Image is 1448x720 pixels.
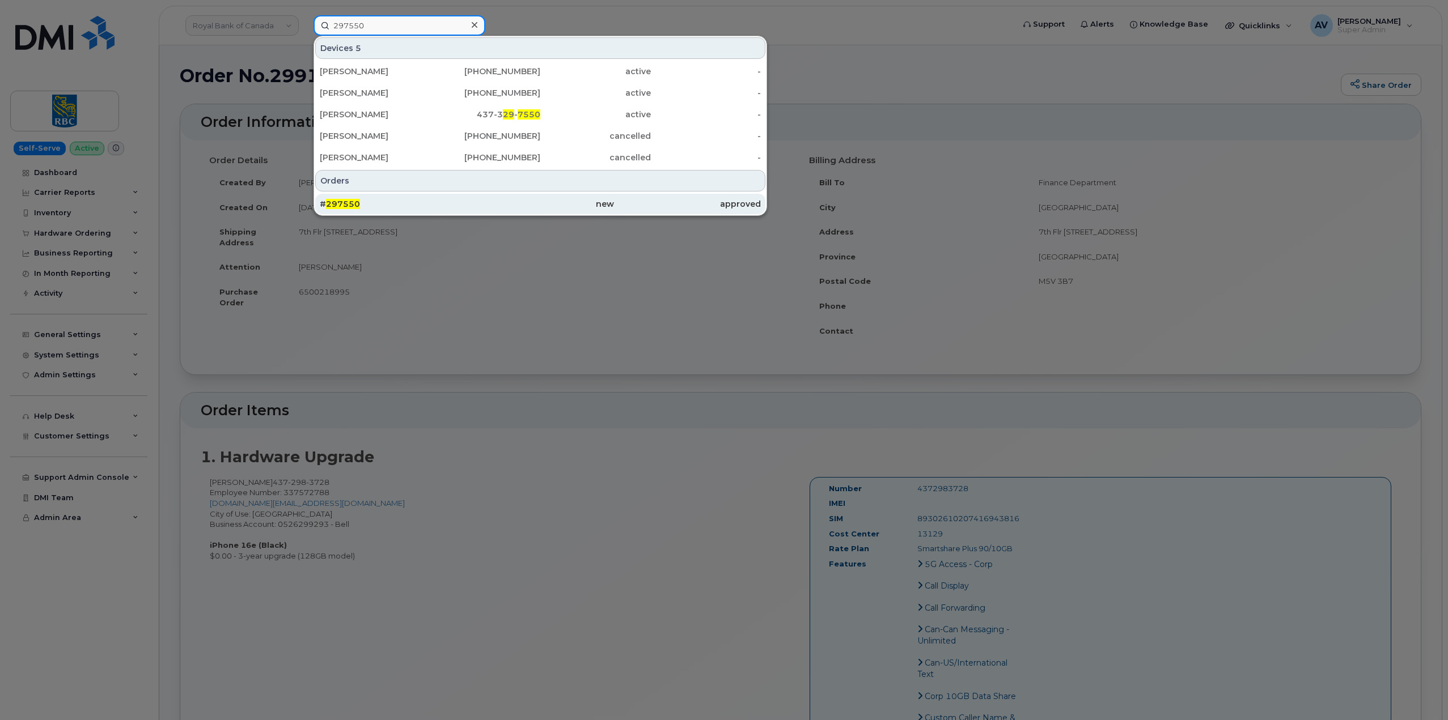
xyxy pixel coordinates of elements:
span: 297550 [326,199,360,209]
div: # [320,198,467,210]
div: [PHONE_NUMBER] [430,130,541,142]
div: active [540,87,651,99]
a: [PERSON_NAME]437-329-7550active- [315,104,765,125]
div: approved [614,198,761,210]
div: [PERSON_NAME] [320,87,430,99]
div: [PHONE_NUMBER] [430,87,541,99]
div: - [651,109,761,120]
span: 7550 [518,109,540,120]
div: [PHONE_NUMBER] [430,66,541,77]
span: 29 [503,109,514,120]
div: 437-3 - [430,109,541,120]
div: cancelled [540,152,651,163]
div: Orders [315,170,765,191]
div: new [467,198,613,210]
div: active [540,109,651,120]
a: [PERSON_NAME][PHONE_NUMBER]active- [315,83,765,103]
div: cancelled [540,130,651,142]
div: [PERSON_NAME] [320,109,430,120]
div: Devices [315,37,765,59]
a: [PERSON_NAME][PHONE_NUMBER]active- [315,61,765,82]
a: #297550newapproved [315,194,765,214]
div: - [651,87,761,99]
a: [PERSON_NAME][PHONE_NUMBER]cancelled- [315,147,765,168]
div: - [651,66,761,77]
div: [PERSON_NAME] [320,66,430,77]
div: - [651,130,761,142]
div: [PERSON_NAME] [320,130,430,142]
div: active [540,66,651,77]
a: [PERSON_NAME][PHONE_NUMBER]cancelled- [315,126,765,146]
div: [PHONE_NUMBER] [430,152,541,163]
span: 5 [355,42,361,54]
div: [PERSON_NAME] [320,152,430,163]
div: - [651,152,761,163]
